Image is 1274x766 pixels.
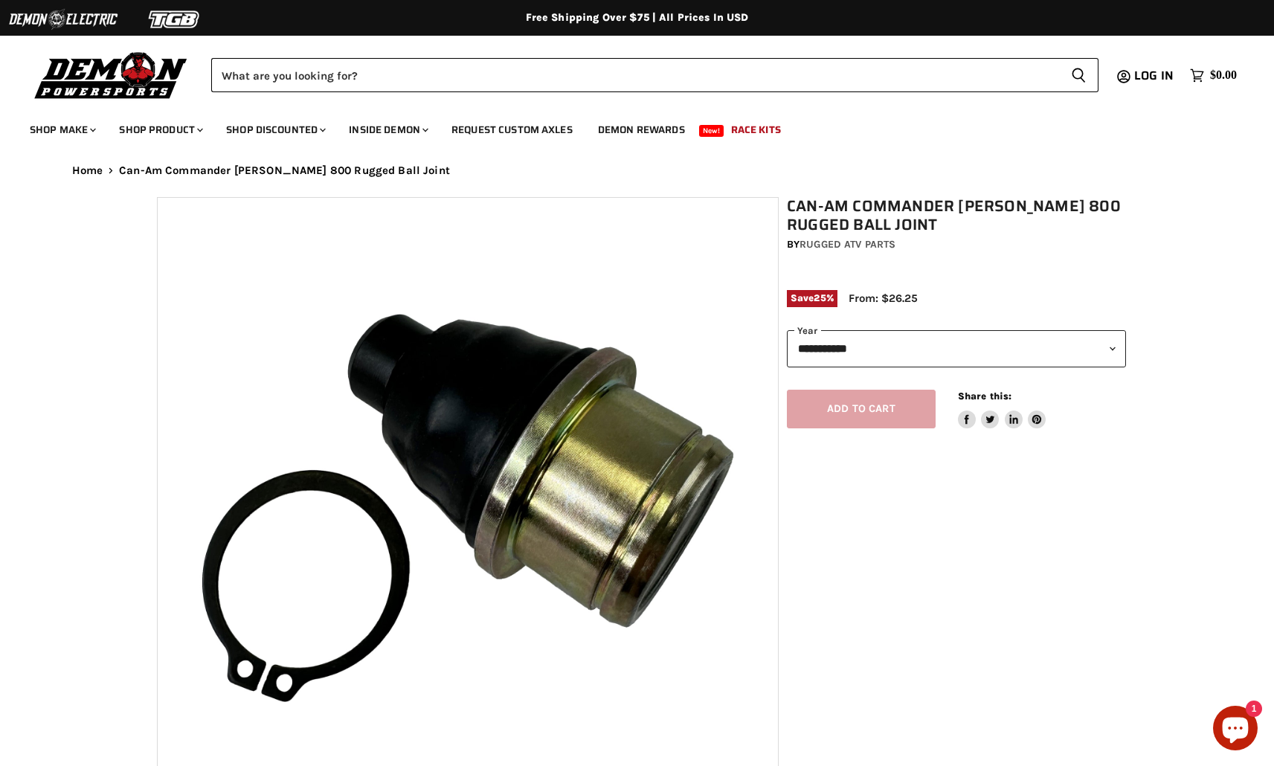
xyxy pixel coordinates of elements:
[119,164,450,177] span: Can-Am Commander [PERSON_NAME] 800 Rugged Ball Joint
[338,115,437,145] a: Inside Demon
[699,125,724,137] span: New!
[19,109,1233,145] ul: Main menu
[7,5,119,33] img: Demon Electric Logo 2
[72,164,103,177] a: Home
[119,5,231,33] img: TGB Logo 2
[1127,69,1183,83] a: Log in
[720,115,792,145] a: Race Kits
[787,290,837,306] span: Save %
[958,390,1011,402] span: Share this:
[587,115,696,145] a: Demon Rewards
[849,292,918,305] span: From: $26.25
[30,48,193,101] img: Demon Powersports
[211,58,1098,92] form: Product
[42,11,1232,25] div: Free Shipping Over $75 | All Prices In USD
[800,238,895,251] a: Rugged ATV Parts
[1134,66,1174,85] span: Log in
[787,197,1126,234] h1: Can-Am Commander [PERSON_NAME] 800 Rugged Ball Joint
[958,390,1046,429] aside: Share this:
[1210,68,1237,83] span: $0.00
[440,115,584,145] a: Request Custom Axles
[787,236,1126,253] div: by
[1209,706,1262,754] inbox-online-store-chat: Shopify online store chat
[1183,65,1244,86] a: $0.00
[108,115,212,145] a: Shop Product
[19,115,105,145] a: Shop Make
[42,164,1232,177] nav: Breadcrumbs
[787,330,1126,367] select: year
[1059,58,1098,92] button: Search
[814,292,826,303] span: 25
[215,115,335,145] a: Shop Discounted
[211,58,1059,92] input: Search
